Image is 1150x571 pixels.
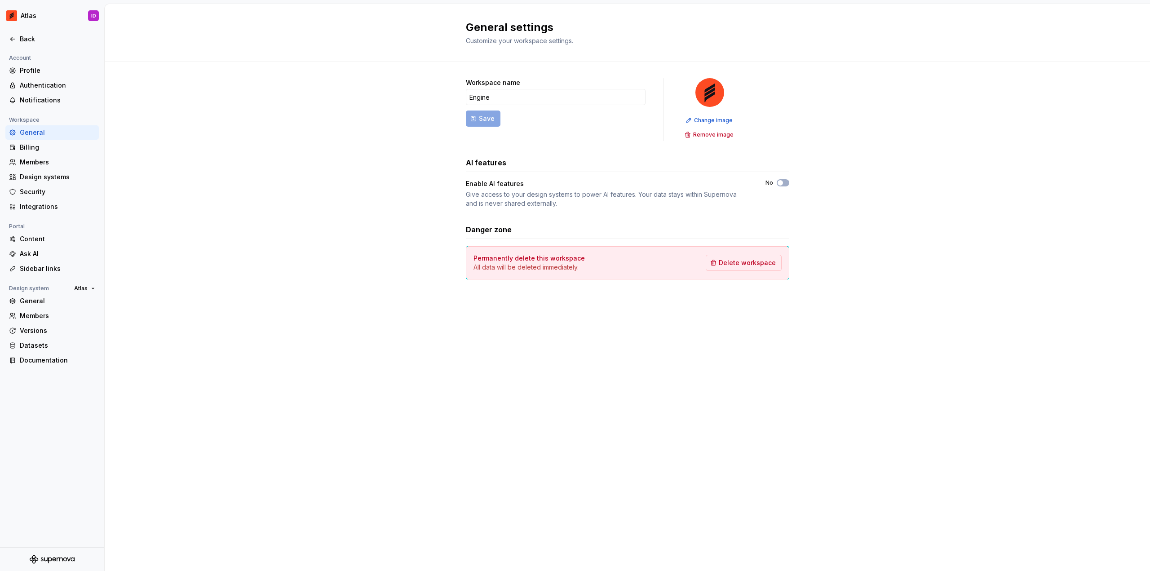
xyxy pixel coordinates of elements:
[20,158,95,167] div: Members
[682,128,738,141] button: Remove image
[5,338,99,353] a: Datasets
[20,128,95,137] div: General
[20,264,95,273] div: Sidebar links
[5,283,53,294] div: Design system
[20,326,95,335] div: Versions
[5,32,99,46] a: Back
[20,35,95,44] div: Back
[20,356,95,365] div: Documentation
[5,78,99,93] a: Authentication
[706,255,782,271] button: Delete workspace
[5,185,99,199] a: Security
[466,78,520,87] label: Workspace name
[5,294,99,308] a: General
[20,173,95,181] div: Design systems
[5,261,99,276] a: Sidebar links
[5,309,99,323] a: Members
[6,10,17,21] img: 102f71e4-5f95-4b3f-aebe-9cae3cf15d45.png
[466,224,512,235] h3: Danger zone
[20,202,95,211] div: Integrations
[5,63,99,78] a: Profile
[20,81,95,90] div: Authentication
[5,221,28,232] div: Portal
[466,179,749,188] div: Enable AI features
[719,258,776,267] span: Delete workspace
[466,37,573,44] span: Customize your workspace settings.
[20,143,95,152] div: Billing
[5,93,99,107] a: Notifications
[5,140,99,155] a: Billing
[20,297,95,305] div: General
[20,96,95,105] div: Notifications
[20,249,95,258] div: Ask AI
[5,232,99,246] a: Content
[695,78,724,107] img: 102f71e4-5f95-4b3f-aebe-9cae3cf15d45.png
[466,190,749,208] div: Give access to your design systems to power AI features. Your data stays within Supernova and is ...
[466,157,506,168] h3: AI features
[74,285,88,292] span: Atlas
[683,114,737,127] button: Change image
[2,6,102,26] button: AtlasID
[91,12,96,19] div: ID
[30,555,75,564] svg: Supernova Logo
[5,323,99,338] a: Versions
[20,341,95,350] div: Datasets
[5,155,99,169] a: Members
[5,115,43,125] div: Workspace
[21,11,36,20] div: Atlas
[5,53,35,63] div: Account
[473,263,585,272] p: All data will be deleted immediately.
[693,131,734,138] span: Remove image
[20,235,95,243] div: Content
[5,199,99,214] a: Integrations
[20,311,95,320] div: Members
[473,254,585,263] h4: Permanently delete this workspace
[694,117,733,124] span: Change image
[20,187,95,196] div: Security
[5,353,99,367] a: Documentation
[765,179,773,186] label: No
[466,20,778,35] h2: General settings
[20,66,95,75] div: Profile
[5,247,99,261] a: Ask AI
[5,170,99,184] a: Design systems
[5,125,99,140] a: General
